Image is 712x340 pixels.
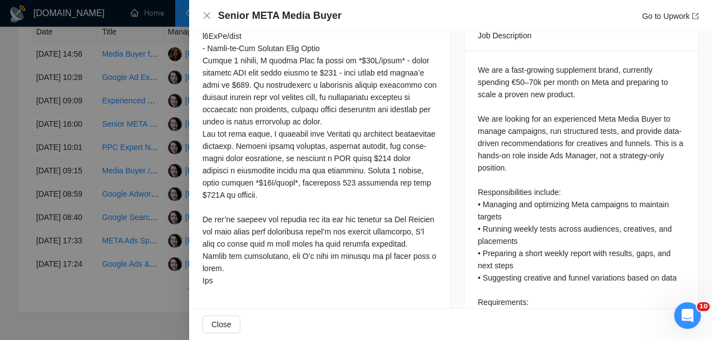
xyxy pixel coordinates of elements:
span: close [202,11,211,20]
span: export [692,13,699,19]
span: Close [211,318,231,331]
a: Go to Upworkexport [642,12,699,21]
button: Close [202,11,211,21]
div: Job Description [478,21,685,51]
button: Close [202,316,240,333]
iframe: Intercom live chat [674,302,701,329]
h4: Senior META Media Buyer [218,9,342,23]
span: 10 [697,302,710,311]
